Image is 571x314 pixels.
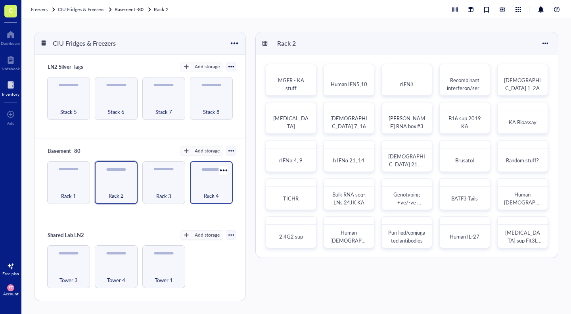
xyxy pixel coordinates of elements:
[448,114,482,130] span: B16 sup 2019 KA
[203,108,220,116] span: Stack 8
[115,6,170,13] a: Basement -80Rack 2
[195,147,220,154] div: Add storage
[7,121,15,125] div: Add
[388,229,425,244] span: Purified/conjugated antibodies
[2,79,19,96] a: Inventory
[393,191,421,214] span: Genotyping +ve/-ve controls
[9,286,13,290] span: FT
[31,6,56,13] a: Freezers
[2,271,19,276] div: Free plan
[155,276,173,285] span: Tower 1
[455,156,474,164] span: Brusatol
[195,231,220,239] div: Add storage
[274,37,321,50] div: Rack 2
[450,233,479,240] span: Human IL-27
[278,76,305,92] span: MGFR - KA stuff
[180,146,223,156] button: Add storage
[44,229,92,241] div: Shared Lab LN2
[180,62,223,71] button: Add storage
[504,191,541,222] span: Human [DEMOGRAPHIC_DATA] 17, 4, 6
[279,233,303,240] span: 2.4G2 sup
[49,37,119,50] div: CIU Fridges & Freezers
[155,108,172,116] span: Stack 7
[61,192,76,200] span: Rack 1
[204,191,219,200] span: Rack 4
[332,191,365,206] span: Bulk RNA seq-LNs 24JK KA
[506,156,539,164] span: Random stuff?
[180,230,223,240] button: Add storage
[60,108,77,116] span: Stack 5
[156,192,171,200] span: Rack 3
[59,276,78,285] span: Tower 3
[388,152,425,176] span: [DEMOGRAPHIC_DATA] 21, 4, 14, 16, 7
[283,195,299,202] span: TICHR
[279,156,303,164] span: rIFNα 4, 9
[509,118,537,126] span: KA Bioassay
[333,156,365,164] span: h IFNα 21, 14
[195,63,220,70] div: Add storage
[1,41,21,46] div: Dashboard
[1,28,21,46] a: Dashboard
[505,229,543,252] span: [MEDICAL_DATA] sup Flt3L ELISA
[504,76,541,92] span: [DEMOGRAPHIC_DATA] 1, 2A
[451,195,478,202] span: BATF3 Tails
[58,6,113,13] a: CIU Fridges & Freezers
[107,276,125,285] span: Tower 4
[330,229,367,252] span: Human [DEMOGRAPHIC_DATA] 1, 8
[2,92,19,96] div: Inventory
[400,80,414,88] span: rIFNβ
[447,76,483,100] span: Recombinant interferon/serum
[2,66,20,71] div: Notebook
[3,291,19,296] div: Account
[58,6,104,13] span: CIU Fridges & Freezers
[44,145,92,156] div: Basement -80
[109,191,124,200] span: Rack 2
[331,80,367,88] span: Human IFN5,10
[31,6,48,13] span: Freezers
[389,114,425,130] span: [PERSON_NAME] RNA box #3
[9,5,13,15] span: C
[44,61,92,72] div: LN2 Silver Tags
[330,114,367,130] span: [DEMOGRAPHIC_DATA] 7, 16
[108,108,125,116] span: Stack 6
[273,114,308,130] span: [MEDICAL_DATA]
[2,54,20,71] a: Notebook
